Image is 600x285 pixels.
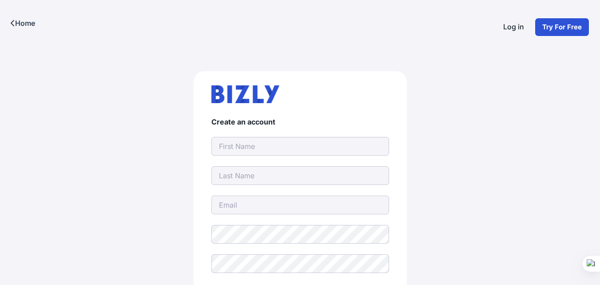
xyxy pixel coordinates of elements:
a: Log in [496,18,531,36]
a: Try For Free [535,18,589,36]
input: First Name [211,137,389,156]
img: bizly_logo.svg [211,85,280,103]
input: Email [211,196,389,214]
h4: Create an account [211,117,389,126]
input: Last Name [211,166,389,185]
